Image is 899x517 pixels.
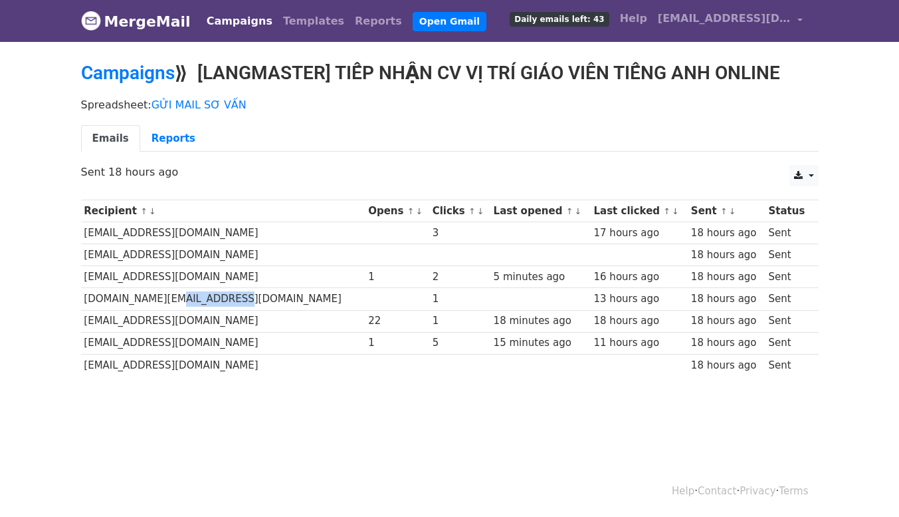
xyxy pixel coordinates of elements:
[652,5,808,37] a: [EMAIL_ADDRESS][DOMAIN_NAME]
[740,485,775,497] a: Privacy
[494,335,587,351] div: 15 minutes ago
[81,62,175,84] a: Campaigns
[407,206,415,216] a: ↑
[490,200,591,222] th: Last opened
[140,125,207,152] a: Reports
[594,226,685,241] div: 17 hours ago
[81,7,191,35] a: MergeMail
[691,335,762,351] div: 18 hours ago
[720,206,728,216] a: ↑
[663,206,670,216] a: ↑
[433,291,487,307] div: 1
[594,269,685,285] div: 16 hours ago
[566,206,573,216] a: ↑
[433,335,487,351] div: 5
[765,288,811,310] td: Sent
[504,5,614,32] a: Daily emails left: 43
[140,206,148,216] a: ↑
[691,226,762,241] div: 18 hours ago
[429,200,490,222] th: Clicks
[201,8,278,35] a: Campaigns
[691,291,762,307] div: 18 hours ago
[433,313,487,329] div: 1
[81,332,365,354] td: [EMAIL_ADDRESS][DOMAIN_NAME]
[765,310,811,332] td: Sent
[765,266,811,288] td: Sent
[510,12,609,27] span: Daily emails left: 43
[698,485,736,497] a: Contact
[468,206,476,216] a: ↑
[151,98,247,111] a: GỬI MAIL SƠ VẤN
[691,358,762,373] div: 18 hours ago
[81,125,140,152] a: Emails
[658,11,791,27] span: [EMAIL_ADDRESS][DOMAIN_NAME]
[594,335,685,351] div: 11 hours ago
[594,291,685,307] div: 13 hours ago
[81,165,819,179] p: Sent 18 hours ago
[368,269,426,285] div: 1
[672,485,694,497] a: Help
[149,206,156,216] a: ↓
[278,8,350,35] a: Templates
[81,354,365,376] td: [EMAIL_ADDRESS][DOMAIN_NAME]
[81,310,365,332] td: [EMAIL_ADDRESS][DOMAIN_NAME]
[729,206,736,216] a: ↓
[368,335,426,351] div: 1
[591,200,688,222] th: Last clicked
[691,313,762,329] div: 18 hours ago
[672,206,679,216] a: ↓
[415,206,423,216] a: ↓
[433,269,487,285] div: 2
[350,8,407,35] a: Reports
[433,226,487,241] div: 3
[688,200,765,222] th: Sent
[413,12,486,31] a: Open Gmail
[81,244,365,266] td: [EMAIL_ADDRESS][DOMAIN_NAME]
[81,98,819,112] p: Spreadsheet:
[691,269,762,285] div: 18 hours ago
[81,11,101,31] img: MergeMail logo
[365,200,429,222] th: Opens
[81,200,365,222] th: Recipient
[765,354,811,376] td: Sent
[594,313,685,329] div: 18 hours ago
[765,222,811,244] td: Sent
[691,248,762,263] div: 18 hours ago
[765,332,811,354] td: Sent
[477,206,484,216] a: ↓
[765,200,811,222] th: Status
[81,288,365,310] td: [DOMAIN_NAME][EMAIL_ADDRESS][DOMAIN_NAME]
[81,266,365,288] td: [EMAIL_ADDRESS][DOMAIN_NAME]
[574,206,581,216] a: ↓
[81,62,819,85] h2: ⟫ [LANGMASTER] TIẾP NHẬN CV VỊ TRÍ GIÁO VIÊN TIẾNG ANH ONLINE
[765,244,811,266] td: Sent
[494,269,587,285] div: 5 minutes ago
[779,485,808,497] a: Terms
[81,222,365,244] td: [EMAIL_ADDRESS][DOMAIN_NAME]
[494,313,587,329] div: 18 minutes ago
[833,453,899,517] iframe: Chat Widget
[615,5,652,32] a: Help
[368,313,426,329] div: 22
